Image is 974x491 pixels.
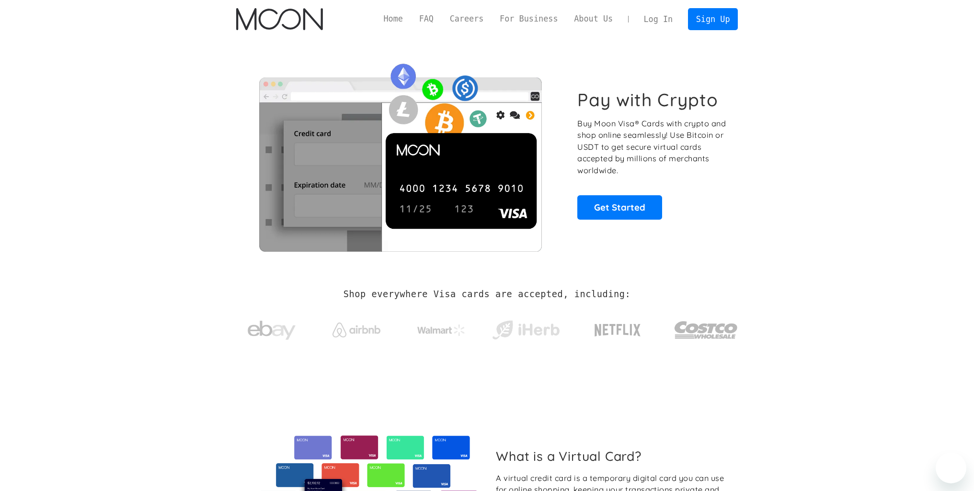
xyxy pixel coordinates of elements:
[594,318,642,342] img: Netflix
[496,448,730,464] h2: What is a Virtual Card?
[688,8,738,30] a: Sign Up
[236,57,564,251] img: Moon Cards let you spend your crypto anywhere Visa is accepted.
[490,318,561,343] img: iHerb
[417,324,465,336] img: Walmart
[674,312,738,348] img: Costco
[577,195,662,219] a: Get Started
[248,315,296,346] img: ebay
[636,9,681,30] a: Log In
[236,8,323,30] a: home
[490,308,561,347] a: iHerb
[577,118,727,177] p: Buy Moon Visa® Cards with crypto and shop online seamlessly! Use Bitcoin or USDT to get secure vi...
[332,323,380,337] img: Airbnb
[236,8,323,30] img: Moon Logo
[566,13,621,25] a: About Us
[492,13,566,25] a: For Business
[321,313,392,342] a: Airbnb
[577,89,718,111] h1: Pay with Crypto
[674,302,738,353] a: Costco
[236,306,308,350] a: ebay
[936,453,966,483] iframe: Кнопка запуска окна обмена сообщениями
[575,309,661,347] a: Netflix
[344,289,630,300] h2: Shop everywhere Visa cards are accepted, including:
[411,13,442,25] a: FAQ
[405,315,477,341] a: Walmart
[376,13,411,25] a: Home
[442,13,492,25] a: Careers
